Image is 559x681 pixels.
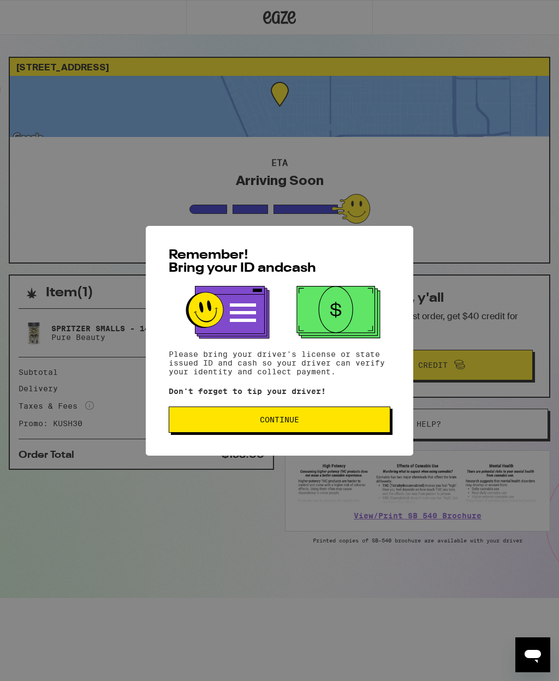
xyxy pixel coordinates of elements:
span: Continue [260,416,299,423]
span: Remember! Bring your ID and cash [169,249,316,275]
p: Don't forget to tip your driver! [169,387,390,396]
p: Please bring your driver's license or state issued ID and cash so your driver can verify your ide... [169,350,390,376]
button: Continue [169,407,390,433]
iframe: Button to launch messaging window, 3 unread messages [515,637,550,672]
